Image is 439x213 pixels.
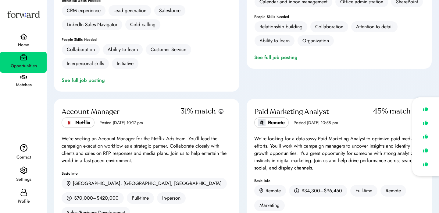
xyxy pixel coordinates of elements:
div: Relationship building [259,23,302,30]
img: info.svg [218,109,224,114]
div: Lead generation [113,7,146,14]
img: remotecom_logo.jpeg [258,119,266,126]
div: Organization [302,37,329,44]
div: Basic Info [254,179,424,183]
div: Salesforce [159,7,180,14]
div: 45% match [373,106,411,116]
div: Settings [1,176,47,183]
div: Posted [DATE] 10:58 pm [294,120,338,126]
div: $70,000–$420,000 [74,194,119,202]
div: Full-time [350,185,377,197]
div: LinkedIn Sales Navigator [67,21,117,28]
img: handshake.svg [20,75,27,79]
img: like.svg [421,146,430,155]
div: We’re seeking an Account Manager for the Netflix Ads team. You’ll lead the campaign execution wor... [62,135,232,164]
div: Matches [1,81,47,89]
div: Posted [DATE] 10:17 pm [99,120,143,126]
div: Ability to learn [108,46,138,53]
div: Profile [1,198,47,205]
div: People Skills Needed [62,38,232,41]
div: CRM experience [67,7,101,14]
img: like.svg [421,132,430,141]
div: Full-time [127,192,154,204]
img: like.svg [421,160,430,169]
div: [GEOGRAPHIC_DATA], [GEOGRAPHIC_DATA], [GEOGRAPHIC_DATA] [73,180,222,187]
div: Opportunities [1,62,47,70]
img: like.svg [421,118,430,127]
img: netflix_logo.jpeg [66,119,73,126]
div: Attention to detail [356,23,393,30]
div: Collaboration [67,46,95,53]
div: $34,300–$96,450 [302,187,342,194]
div: Collaboration [315,23,343,30]
div: Contact [1,154,47,161]
img: location.svg [259,188,263,194]
div: Paid Marketing Analyst [254,107,329,117]
img: money.svg [294,188,299,194]
img: home.svg [20,33,27,40]
div: Ability to learn [259,37,290,44]
div: Account Manager [62,107,120,117]
div: People Skills Needed [254,15,424,19]
div: In-person [157,192,186,204]
div: Cold calling [130,21,155,28]
div: Remote [380,185,406,197]
img: like.svg [421,105,430,113]
a: See full job posting [254,54,300,61]
img: Forward logo [6,5,41,23]
div: Interpersonal skills [67,60,104,67]
div: Basic Info [62,172,232,175]
img: contact.svg [20,144,27,152]
a: See full job posting [62,77,107,84]
img: location.svg [67,181,70,186]
div: Remote [266,187,281,194]
div: Netflix [75,119,91,126]
div: We're looking for a data-savvy Paid Marketing Analyst to optimize paid media efforts. You’ll work... [254,135,424,172]
img: money.svg [67,195,72,201]
img: settings.svg [20,166,27,174]
div: 31% match [180,106,216,116]
div: Customer Service [151,46,186,53]
div: Initiative [117,60,134,67]
div: Home [1,41,47,49]
img: briefcase.svg [20,54,27,61]
div: Remote [268,119,285,126]
div: Marketing [254,200,285,211]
